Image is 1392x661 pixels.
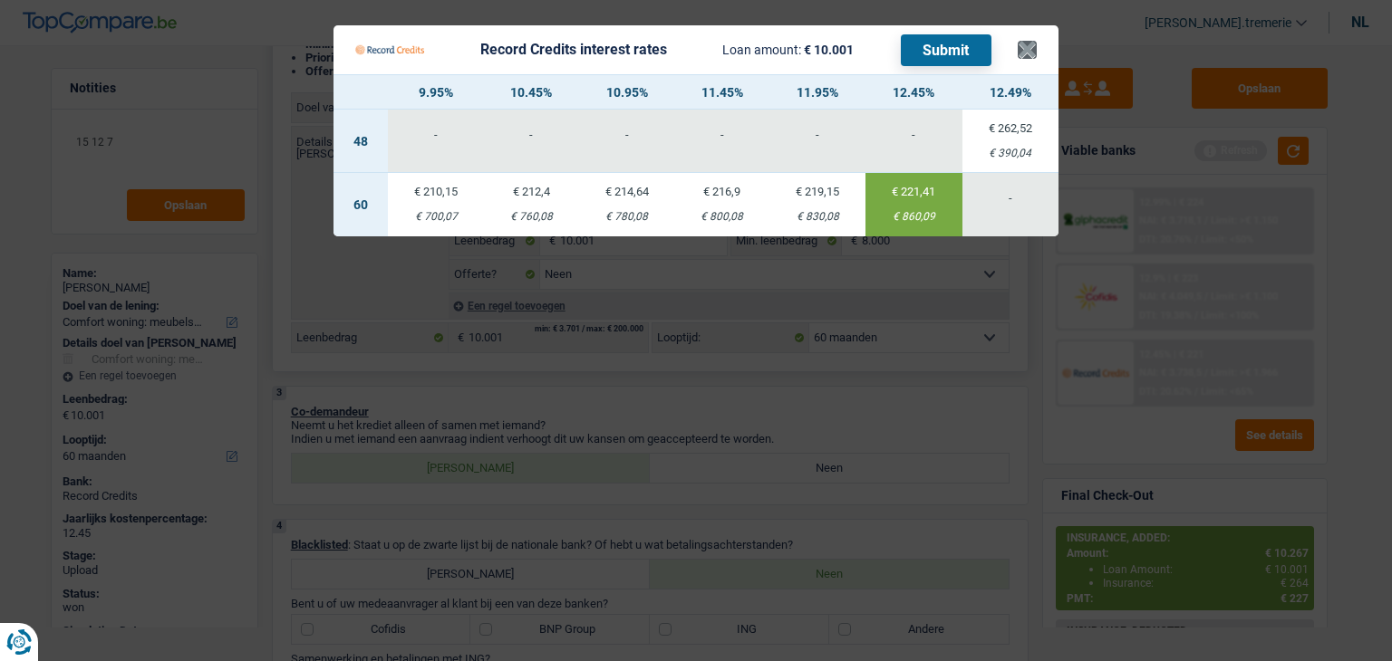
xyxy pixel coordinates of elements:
img: Record Credits [355,33,424,67]
th: 12.45% [865,75,962,110]
div: € 262,52 [962,122,1058,134]
button: × [1018,41,1037,59]
th: 11.95% [769,75,865,110]
div: - [388,129,484,140]
span: Loan amount: [722,43,801,57]
div: € 390,04 [962,148,1058,159]
th: 12.49% [962,75,1058,110]
th: 10.95% [578,75,674,110]
th: 11.45% [675,75,769,110]
div: € 800,08 [675,211,769,223]
div: € 219,15 [769,186,865,197]
div: - [578,129,674,140]
th: 9.95% [388,75,484,110]
th: 10.45% [484,75,578,110]
td: 60 [333,173,388,236]
td: 48 [333,110,388,173]
div: - [484,129,578,140]
div: € 212,4 [484,186,578,197]
div: € 700,07 [388,211,484,223]
div: Record Credits interest rates [480,43,667,57]
div: € 214,64 [578,186,674,197]
div: - [962,192,1058,204]
div: € 760,08 [484,211,578,223]
div: € 216,9 [675,186,769,197]
div: - [769,129,865,140]
div: € 860,09 [865,211,962,223]
div: € 210,15 [388,186,484,197]
div: - [675,129,769,140]
span: € 10.001 [804,43,854,57]
div: € 780,08 [578,211,674,223]
button: Submit [901,34,991,66]
div: € 221,41 [865,186,962,197]
div: - [865,129,962,140]
div: € 830,08 [769,211,865,223]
